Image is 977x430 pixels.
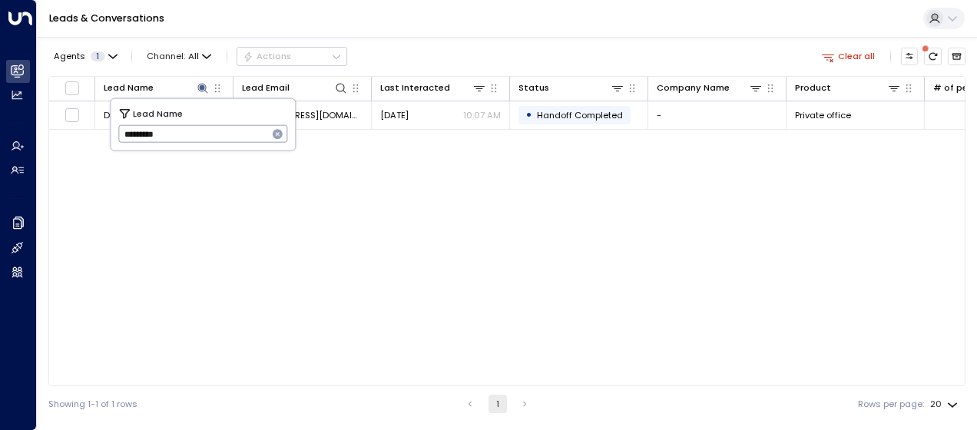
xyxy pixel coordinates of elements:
span: Toggle select all [65,81,80,96]
button: Archived Leads [948,48,965,65]
label: Rows per page: [858,398,924,411]
button: Clear all [816,48,880,64]
span: Private office [795,109,851,121]
div: Lead Email [242,81,348,95]
p: 10:07 AM [463,109,501,121]
nav: pagination navigation [460,395,535,413]
div: Product [795,81,831,95]
span: 1 [91,51,105,61]
button: Agents1 [48,48,121,64]
div: Company Name [657,81,763,95]
div: Last Interacted [380,81,450,95]
div: • [525,104,532,125]
div: Actions [243,51,291,61]
a: Leads & Conversations [49,12,164,25]
button: Channel:All [142,48,217,64]
div: Product [795,81,901,95]
button: page 1 [488,395,507,413]
div: Lead Name [104,81,154,95]
span: Handoff Completed [537,109,623,121]
div: Lead Email [242,81,290,95]
span: Draw Town [104,109,151,121]
span: All [188,51,199,61]
span: Channel: [142,48,217,64]
span: Agents [54,52,85,61]
span: Lead Name [133,106,183,120]
span: Aug 07, 2025 [380,109,409,121]
span: Toggle select row [65,107,80,123]
span: benpoultney83@gmail.com [242,109,363,121]
div: Lead Name [104,81,210,95]
td: - [648,101,787,128]
div: 20 [930,395,961,414]
button: Customize [901,48,919,65]
span: There are new threads available. Refresh the grid to view the latest updates. [924,48,942,65]
div: Company Name [657,81,730,95]
div: Button group with a nested menu [237,47,347,65]
div: Last Interacted [380,81,486,95]
div: Status [518,81,624,95]
div: Showing 1-1 of 1 rows [48,398,137,411]
button: Actions [237,47,347,65]
div: Status [518,81,549,95]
